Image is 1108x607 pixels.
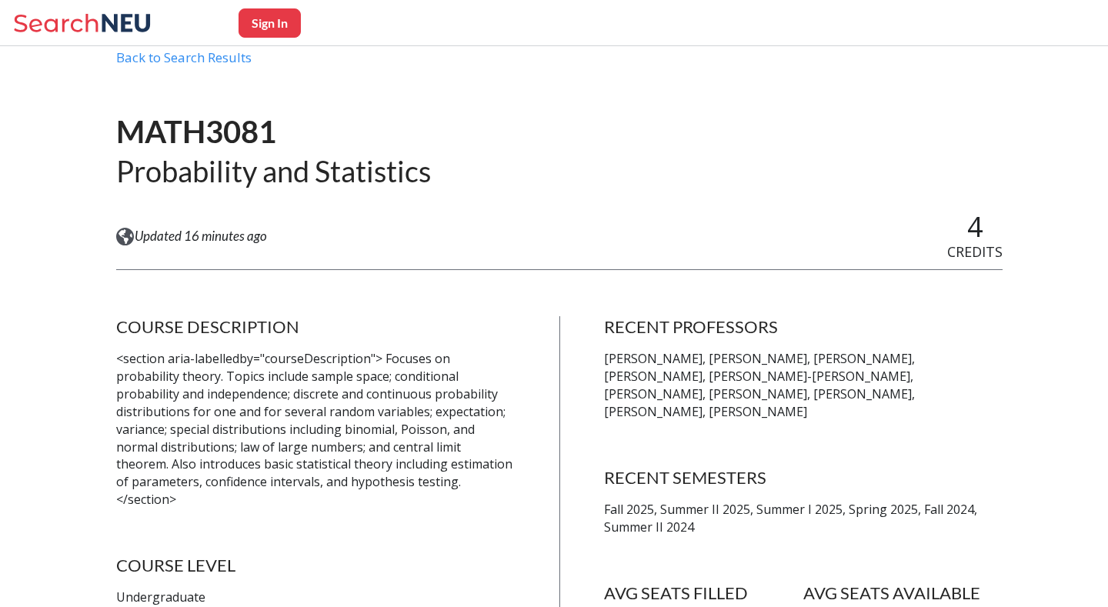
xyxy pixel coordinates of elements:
p: Fall 2025, Summer II 2025, Summer I 2025, Spring 2025, Fall 2024, Summer II 2024 [604,501,1003,536]
button: Sign In [239,8,301,38]
h1: MATH3081 [116,112,431,152]
h4: RECENT PROFESSORS [604,316,1003,338]
span: CREDITS [947,242,1003,261]
h4: COURSE LEVEL [116,555,515,576]
h2: Probability and Statistics [116,152,431,190]
span: 4 [967,208,983,245]
p: Undergraduate [116,589,515,606]
span: Updated 16 minutes ago [135,228,267,245]
p: <section aria-labelledby="courseDescription"> Focuses on probability theory. Topics include sampl... [116,350,515,509]
h4: AVG SEATS AVAILABLE [803,582,1003,604]
h4: AVG SEATS FILLED [604,582,803,604]
h4: RECENT SEMESTERS [604,467,1003,489]
p: [PERSON_NAME], [PERSON_NAME], [PERSON_NAME], [PERSON_NAME], [PERSON_NAME]-[PERSON_NAME], [PERSON_... [604,350,1003,420]
h4: COURSE DESCRIPTION [116,316,515,338]
div: Back to Search Results [116,49,1003,78]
